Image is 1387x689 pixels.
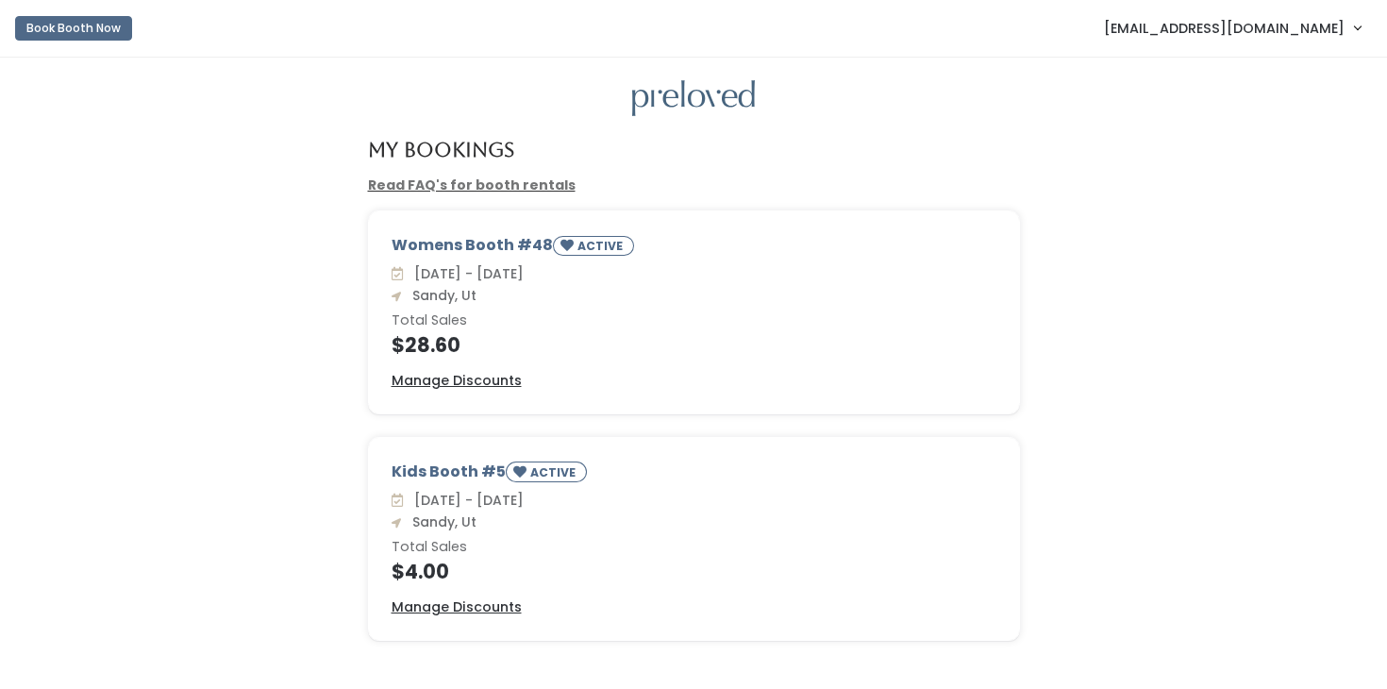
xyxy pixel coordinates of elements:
div: Womens Booth #48 [392,234,996,263]
u: Manage Discounts [392,597,522,616]
span: [DATE] - [DATE] [407,491,524,510]
a: Read FAQ's for booth rentals [368,176,576,194]
u: Manage Discounts [392,371,522,390]
h4: $28.60 [392,334,996,356]
h4: My Bookings [368,139,514,160]
h6: Total Sales [392,313,996,328]
h6: Total Sales [392,540,996,555]
button: Book Booth Now [15,16,132,41]
div: Kids Booth #5 [392,461,996,490]
a: Manage Discounts [392,597,522,617]
span: Sandy, Ut [405,513,476,531]
a: [EMAIL_ADDRESS][DOMAIN_NAME] [1085,8,1379,48]
a: Book Booth Now [15,8,132,49]
small: ACTIVE [530,464,579,480]
img: preloved logo [632,80,755,117]
h4: $4.00 [392,561,996,582]
span: [DATE] - [DATE] [407,264,524,283]
a: Manage Discounts [392,371,522,391]
small: ACTIVE [577,238,627,254]
span: Sandy, Ut [405,286,476,305]
span: [EMAIL_ADDRESS][DOMAIN_NAME] [1104,18,1345,39]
